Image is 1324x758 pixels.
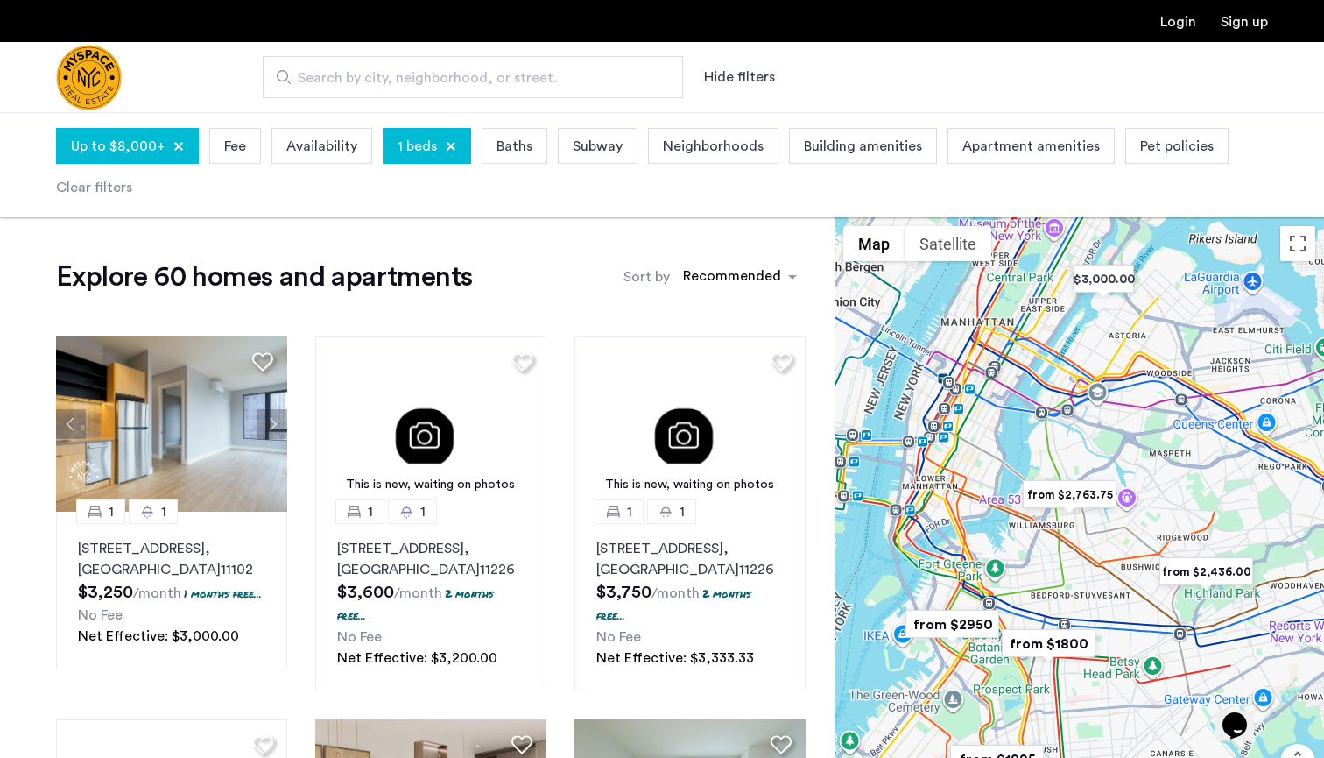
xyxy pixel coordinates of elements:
span: 1 [420,501,426,522]
img: 3.gif [574,336,806,512]
p: [STREET_ADDRESS] 11226 [596,538,784,580]
p: 1 months free... [184,586,262,601]
span: Fee [224,136,246,157]
button: Show or hide filters [704,67,775,88]
div: from $2,436.00 [1152,552,1260,592]
span: 1 [161,501,166,522]
span: 1 [627,501,632,522]
a: Registration [1221,15,1268,29]
img: 3.gif [315,336,546,512]
p: 2 months free... [596,586,751,623]
div: $3,000.00 [1067,259,1141,299]
span: Building amenities [804,136,922,157]
a: Login [1160,15,1196,29]
span: Up to $8,000+ [71,136,165,157]
img: 1997_638519966982966758.png [56,336,287,512]
p: 2 months free... [337,586,494,623]
span: $3,750 [596,584,651,601]
a: 11[STREET_ADDRESS], [GEOGRAPHIC_DATA]111021 months free...No FeeNet Effective: $3,000.00 [56,512,287,669]
span: Net Effective: $3,200.00 [337,651,497,665]
span: Search by city, neighborhood, or street. [298,67,634,89]
span: No Fee [78,608,123,622]
span: Apartment amenities [962,136,1100,157]
span: Baths [496,136,532,157]
span: Net Effective: $3,333.33 [596,651,754,665]
input: Apartment Search [263,56,683,98]
span: Net Effective: $3,000.00 [78,629,239,643]
span: 1 [680,501,685,522]
img: logo [56,45,122,110]
span: No Fee [337,630,382,644]
div: from $1800 [995,624,1102,663]
button: Show satellite imagery [905,226,991,261]
div: from $2,763.75 [1016,475,1123,514]
h1: Explore 60 homes and apartments [56,259,472,294]
span: 1 [109,501,114,522]
a: This is new, waiting on photos [574,336,806,512]
ng-select: sort-apartment [674,261,806,293]
div: This is new, waiting on photos [583,476,797,494]
a: This is new, waiting on photos [315,336,546,512]
a: Cazamio Logo [56,45,122,110]
button: Next apartment [257,409,287,439]
span: 1 beds [398,136,437,157]
sub: /month [394,586,442,600]
a: 11[STREET_ADDRESS], [GEOGRAPHIC_DATA]112262 months free...No FeeNet Effective: $3,333.33 [574,512,806,691]
label: Sort by [623,266,670,287]
div: Clear filters [56,177,132,198]
span: No Fee [596,630,641,644]
button: Previous apartment [56,409,86,439]
div: from $2950 [898,605,1006,644]
sub: /month [651,586,700,600]
iframe: chat widget [1215,688,1271,740]
div: This is new, waiting on photos [324,476,538,494]
span: Subway [573,136,623,157]
span: 1 [368,501,373,522]
span: $3,250 [78,584,133,601]
button: Toggle fullscreen view [1280,226,1315,261]
a: 11[STREET_ADDRESS], [GEOGRAPHIC_DATA]112262 months free...No FeeNet Effective: $3,200.00 [315,512,546,691]
span: Availability [286,136,357,157]
span: Neighborhoods [663,136,764,157]
sub: /month [133,586,181,600]
div: Recommended [680,266,781,291]
span: Pet policies [1140,136,1214,157]
button: Show street map [843,226,905,261]
span: $3,600 [337,584,394,601]
p: [STREET_ADDRESS] 11226 [337,538,525,580]
p: [STREET_ADDRESS] 11102 [78,538,265,580]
